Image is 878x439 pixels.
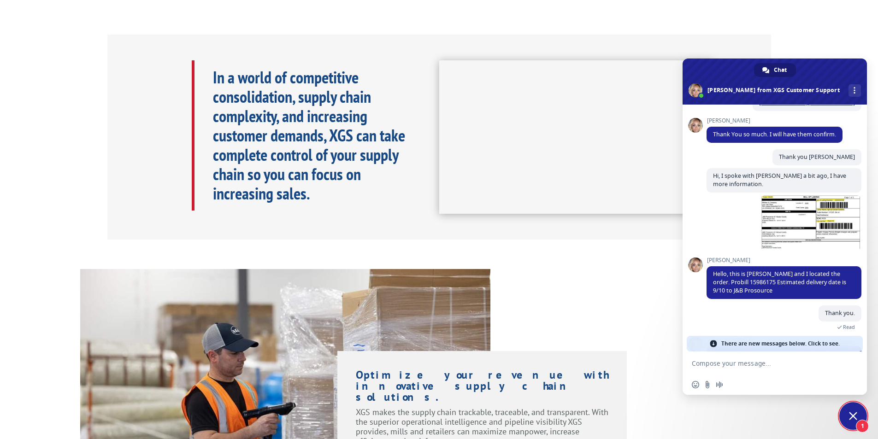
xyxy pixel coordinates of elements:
[856,420,869,433] span: 1
[692,381,699,388] span: Insert an emoji
[713,130,836,138] span: Thank You so much. I will have them confirm.
[707,117,843,124] span: [PERSON_NAME]
[439,60,713,214] iframe: XGS Logistics Solutions
[692,359,837,368] textarea: Compose your message...
[825,309,855,317] span: Thank you.
[356,369,609,407] h1: Optimize your revenue with innovative supply chain solutions.
[704,381,711,388] span: Send a file
[843,324,855,330] span: Read
[774,63,787,77] span: Chat
[713,270,846,294] span: Hello, this is [PERSON_NAME] and I located the order. Probill 15986175 Estimated delivery date is...
[849,84,861,97] div: More channels
[713,172,846,188] span: Hi, I spoke with [PERSON_NAME] a bit ago, I have more information.
[839,402,867,430] div: Close chat
[779,153,855,161] span: Thank you [PERSON_NAME]
[716,381,723,388] span: Audio message
[707,257,861,263] span: [PERSON_NAME]
[721,336,840,351] span: There are new messages below. Click to see.
[754,63,796,77] div: Chat
[213,66,405,204] b: In a world of competitive consolidation, supply chain complexity, and increasing customer demands...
